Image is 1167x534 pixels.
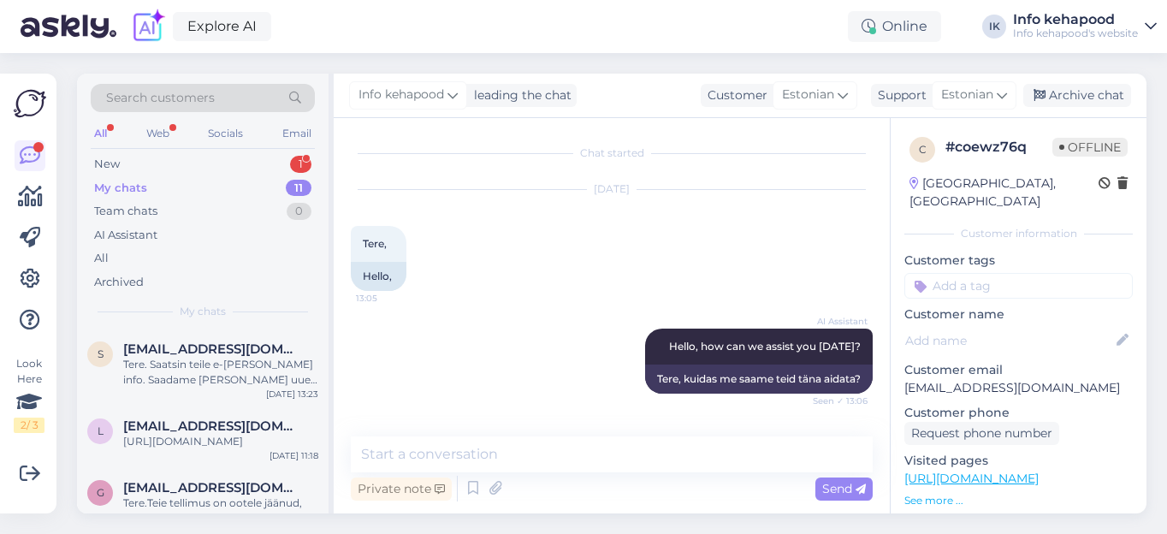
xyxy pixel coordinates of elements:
div: Tere. Saatsin teile e-[PERSON_NAME] info. Saadame [PERSON_NAME] uue paki välja. [123,357,318,388]
div: Archive chat [1023,84,1131,107]
span: s [98,347,104,360]
a: Info kehapoodInfo kehapood's website [1013,13,1157,40]
span: Hello, how can we assist you [DATE]? [669,340,861,353]
div: # coewz76q [945,137,1052,157]
div: [DATE] 13:23 [266,388,318,400]
div: Archived [94,274,144,291]
span: G [97,486,104,499]
div: Request phone number [904,422,1059,445]
div: [URL][DOMAIN_NAME] [123,434,318,449]
div: Private note [351,478,452,501]
div: All [94,250,109,267]
div: Socials [204,122,246,145]
span: Search customers [106,89,215,107]
input: Add a tag [904,273,1133,299]
div: Info kehapood's website [1013,27,1138,40]
div: [GEOGRAPHIC_DATA], [GEOGRAPHIC_DATA] [909,175,1099,211]
div: All [91,122,110,145]
div: Support [871,86,927,104]
div: Customer [701,86,767,104]
a: Explore AI [173,12,271,41]
span: My chats [180,304,226,319]
a: [URL][DOMAIN_NAME] [904,471,1039,486]
div: 1 [290,156,311,173]
span: sigridkink@gmail.com [123,341,301,357]
span: Estonian [941,86,993,104]
div: Info kehapood [1013,13,1138,27]
p: Visited pages [904,452,1133,470]
p: Customer phone [904,404,1133,422]
img: Askly Logo [14,87,46,120]
div: 2 / 3 [14,418,44,433]
span: AI Assistant [803,315,868,328]
div: Customer information [904,226,1133,241]
p: See more ... [904,493,1133,508]
span: 13:05 [356,292,420,305]
span: Gerlisaare1@gmail.com [123,480,301,495]
div: Hello, [351,262,406,291]
div: [DATE] 11:18 [270,449,318,462]
input: Add name [905,331,1113,350]
span: Seen ✓ 13:06 [803,395,868,407]
div: Tere, kuidas me saame teid täna aidata? [645,365,873,394]
div: Look Here [14,356,44,433]
div: New [94,156,120,173]
p: Customer tags [904,252,1133,270]
img: explore-ai [130,9,166,44]
span: Estonian [782,86,834,104]
span: laurasekk@icloud.com [123,418,301,434]
div: Email [279,122,315,145]
div: AI Assistant [94,227,157,244]
div: 0 [287,203,311,220]
div: IK [982,15,1006,39]
div: Team chats [94,203,157,220]
div: My chats [94,180,147,197]
p: [EMAIL_ADDRESS][DOMAIN_NAME] [904,379,1133,397]
div: Tere.Teie tellimus on ootele jäänud, kuna [PERSON_NAME] laost otsa:[PERSON_NAME]´s Moisture Boost... [123,495,318,526]
div: Web [143,122,173,145]
div: leading the chat [467,86,572,104]
span: Info kehapood [358,86,444,104]
p: Customer email [904,361,1133,379]
div: 11 [286,180,311,197]
div: Online [848,11,941,42]
div: Chat started [351,145,873,161]
span: l [98,424,104,437]
span: Tere, [363,237,387,250]
span: Send [822,481,866,496]
p: Customer name [904,306,1133,323]
div: [DATE] [351,181,873,197]
span: c [919,143,927,156]
span: Offline [1052,138,1128,157]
